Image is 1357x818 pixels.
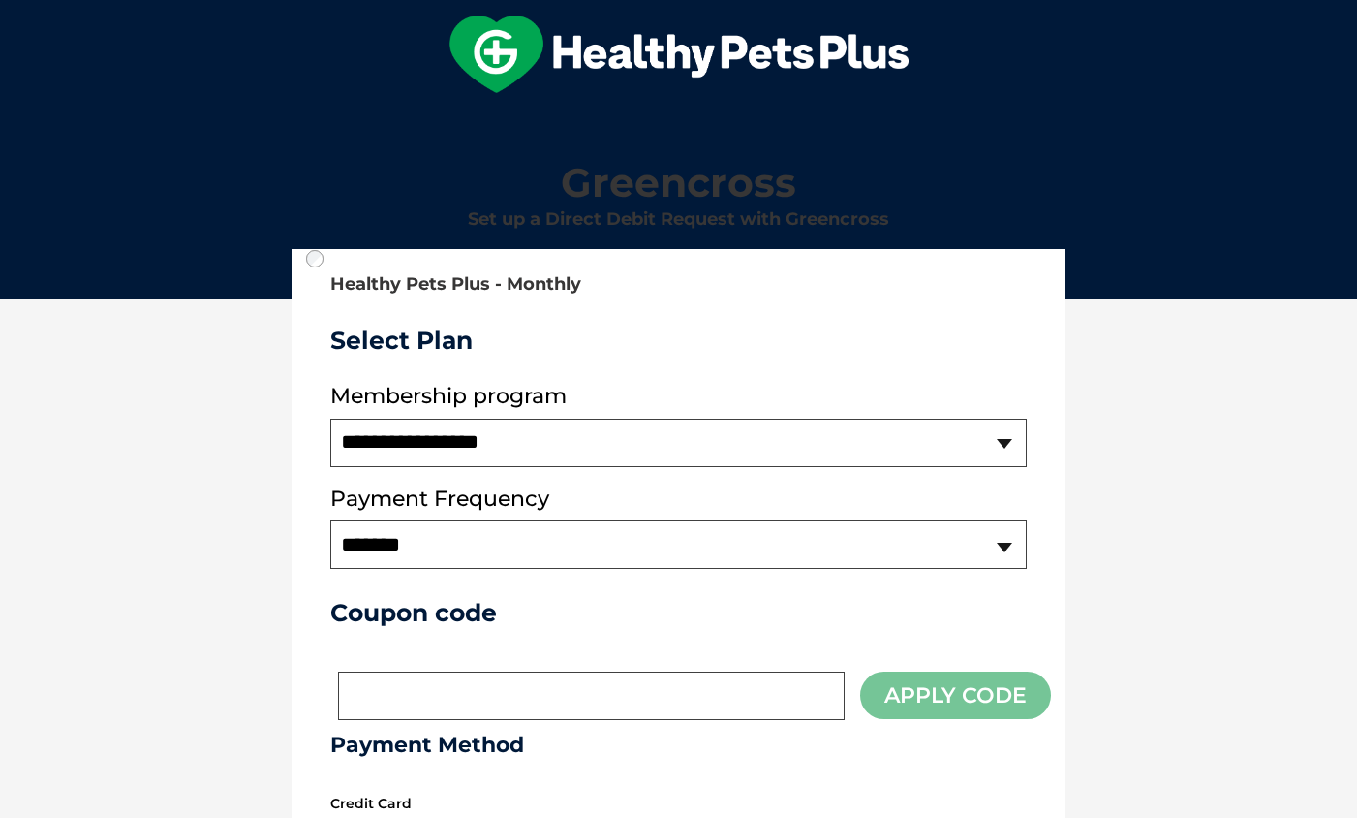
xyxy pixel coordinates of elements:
label: Membership program [330,384,1027,409]
h3: Payment Method [330,733,1027,758]
h3: Coupon code [330,598,1027,627]
input: Direct Debit [306,250,324,267]
img: hpp-logo-landscape-green-white.png [449,16,909,93]
button: Apply Code [860,672,1051,719]
h3: Select Plan [330,326,1027,355]
h2: Set up a Direct Debit Request with Greencross [299,210,1058,230]
label: Payment Frequency [330,487,549,512]
label: Credit Card [330,791,412,816]
h1: Greencross [299,161,1058,204]
h2: Healthy Pets Plus - Monthly [330,275,1027,295]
